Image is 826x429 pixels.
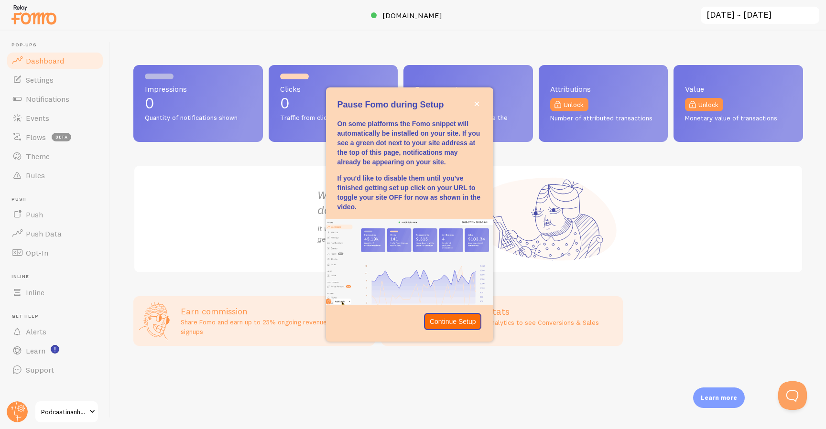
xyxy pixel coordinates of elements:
[6,322,104,341] a: Alerts
[280,85,387,93] span: Clicks
[10,2,58,27] img: fomo-relay-logo-orange.svg
[11,196,104,203] span: Push
[6,224,104,243] a: Push Data
[26,229,62,238] span: Push Data
[6,108,104,128] a: Events
[550,114,657,123] span: Number of attributed transactions
[145,96,251,111] p: 0
[436,318,617,337] p: Connect Google Analytics to see Conversions & Sales metrics
[6,128,104,147] a: Flows beta
[6,360,104,379] a: Support
[26,56,64,65] span: Dashboard
[381,296,623,346] a: Enjoy more Stats Connect Google Analytics to see Conversions & Sales metrics
[337,119,482,167] p: On some platforms the Fomo snippet will automatically be installed on your site. If you see a gre...
[34,400,99,423] a: Podcastinanhour
[685,98,723,111] a: Unlock
[693,387,745,408] div: Learn more
[26,132,46,142] span: Flows
[6,283,104,302] a: Inline
[26,327,46,336] span: Alerts
[26,210,43,219] span: Push
[41,406,87,418] span: Podcastinanhour
[685,85,792,93] span: Value
[6,89,104,108] a: Notifications
[430,317,476,326] p: Continue Setup
[317,188,468,217] h2: We're capturing data for you
[337,99,482,111] p: Pause Fomo during Setup
[317,223,468,245] p: It will be ready once you get some traffic
[415,85,522,93] span: Engagements
[436,305,617,318] h2: Enjoy more Stats
[550,98,588,111] a: Unlock
[26,94,69,104] span: Notifications
[145,85,251,93] span: Impressions
[52,133,71,141] span: beta
[145,114,251,122] span: Quantity of notifications shown
[26,346,45,355] span: Learn
[26,288,44,297] span: Inline
[6,341,104,360] a: Learn
[6,243,104,262] a: Opt-In
[11,42,104,48] span: Pop-ups
[6,70,104,89] a: Settings
[6,205,104,224] a: Push
[778,381,807,410] iframe: Help Scout Beacon - Open
[337,173,482,212] p: If you'd like to disable them until you've finished getting set up click on your URL to toggle yo...
[26,171,45,180] span: Rules
[6,166,104,185] a: Rules
[26,248,48,257] span: Opt-In
[26,151,50,161] span: Theme
[550,85,657,93] span: Attributions
[326,87,493,342] div: Pause Fomo during Setup
[424,313,482,330] button: Continue Setup
[6,51,104,70] a: Dashboard
[181,317,370,336] p: Share Fomo and earn up to 25% ongoing revenue on all new signups
[181,306,370,317] h3: Earn commission
[685,114,792,123] span: Monetary value of transactions
[280,96,387,111] p: 0
[26,365,54,375] span: Support
[11,313,104,320] span: Get Help
[51,345,59,354] svg: <p>Watch New Feature Tutorials!</p>
[701,393,737,402] p: Learn more
[26,75,54,85] span: Settings
[26,113,49,123] span: Events
[280,114,387,122] span: Traffic from clicks on notifications
[472,99,482,109] button: close,
[11,274,104,280] span: Inline
[6,147,104,166] a: Theme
